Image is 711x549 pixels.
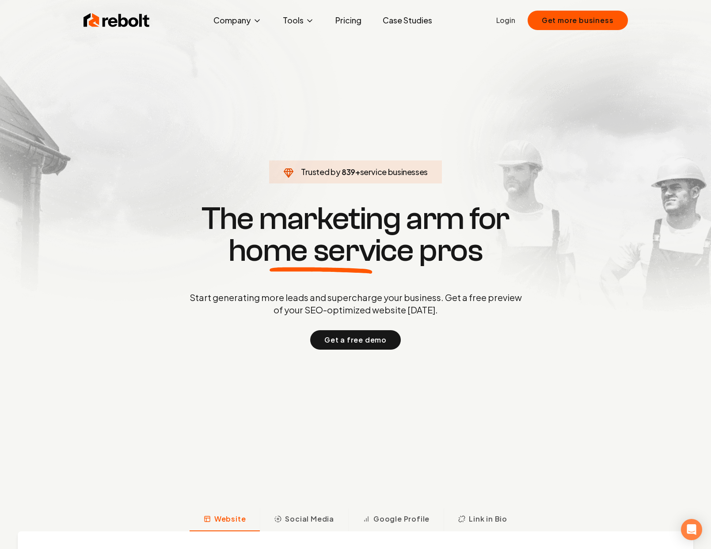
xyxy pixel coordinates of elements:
button: Social Media [260,508,348,531]
button: Link in Bio [444,508,521,531]
span: Website [214,514,246,524]
button: Get more business [528,11,628,30]
a: Pricing [328,11,369,29]
span: + [355,167,360,177]
button: Company [206,11,269,29]
span: Trusted by [301,167,340,177]
button: Google Profile [348,508,444,531]
a: Case Studies [376,11,439,29]
span: home service [228,235,414,267]
button: Website [190,508,260,531]
span: service businesses [360,167,428,177]
a: Login [496,15,515,26]
div: Open Intercom Messenger [681,519,702,540]
img: Rebolt Logo [84,11,150,29]
span: Link in Bio [469,514,507,524]
p: Start generating more leads and supercharge your business. Get a free preview of your SEO-optimiz... [188,291,524,316]
span: 839 [342,166,355,178]
span: Social Media [285,514,334,524]
h1: The marketing arm for pros [144,203,568,267]
button: Get a free demo [310,330,401,350]
button: Tools [276,11,321,29]
span: Google Profile [373,514,430,524]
